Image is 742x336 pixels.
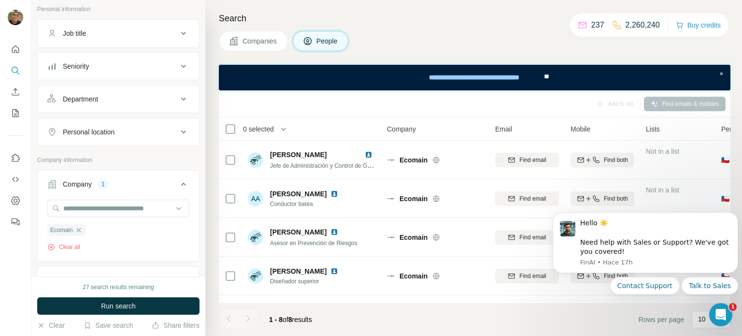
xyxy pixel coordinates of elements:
[243,36,278,46] span: Companies
[495,230,559,245] button: Find email
[38,173,199,200] button: Company1
[721,194,729,204] span: 🇨🇱
[330,228,338,236] img: LinkedIn logo
[8,149,23,167] button: Use Surfe on LinkedIn
[676,18,721,32] button: Buy credits
[270,200,342,208] span: Conductor batea
[387,124,416,134] span: Company
[84,321,133,330] button: Save search
[283,316,288,323] span: of
[519,233,546,242] span: Find email
[248,191,263,206] div: AA
[47,243,80,251] button: Clear all
[270,267,327,275] span: [PERSON_NAME]
[219,12,730,25] h4: Search
[495,191,559,206] button: Find email
[269,316,283,323] span: 1 - 8
[8,10,23,25] img: Avatar
[709,303,732,326] iframe: Intercom live chat
[8,192,23,209] button: Dashboard
[365,151,372,159] img: LinkedIn logo
[519,194,546,203] span: Find email
[519,272,546,280] span: Find email
[101,301,136,311] span: Run search
[8,83,23,101] button: Enrich CSV
[495,153,559,167] button: Find email
[400,233,428,242] span: Ecomain
[604,194,628,203] span: Find both
[8,41,23,58] button: Quick start
[387,234,395,241] img: Logo of Ecomain
[38,22,199,45] button: Job title
[248,268,263,284] img: Avatar
[591,19,604,31] p: 237
[63,29,86,38] div: Job title
[571,153,634,167] button: Find both
[38,269,199,292] button: Industry
[248,230,263,245] img: Avatar
[387,156,395,164] img: Logo of Ecomain
[270,240,357,247] span: Asesor en Prevención de Riesgos
[571,191,634,206] button: Find both
[8,213,23,231] button: Feedback
[626,19,660,31] p: 2,260,240
[98,180,109,189] div: 1
[50,226,73,234] span: Ecomain
[248,152,263,168] img: Avatar
[270,277,342,286] span: Diseñador superior
[37,297,200,315] button: Run search
[63,61,89,71] div: Seniority
[571,124,590,134] span: Mobile
[219,65,730,90] iframe: Banner
[288,316,292,323] span: 8
[330,267,338,275] img: LinkedIn logo
[519,156,546,164] span: Find email
[646,147,679,155] span: Not in a list
[63,127,114,137] div: Personal location
[387,195,395,203] img: Logo of Ecomain
[400,271,428,281] span: Ecomain
[721,155,729,165] span: 🇨🇱
[646,186,679,194] span: Not in a list
[270,151,327,159] span: [PERSON_NAME]
[38,55,199,78] button: Seniority
[152,321,200,330] button: Share filters
[37,321,65,330] button: Clear
[330,190,338,198] img: LinkedIn logo
[270,161,383,169] span: Jefe de Administración y Control de Gestión
[400,155,428,165] span: Ecomain
[270,227,327,237] span: [PERSON_NAME]
[38,88,199,111] button: Department
[243,124,274,134] span: 0 selected
[38,120,199,144] button: Personal location
[8,104,23,122] button: My lists
[387,272,395,280] img: Logo of Ecomain
[604,156,628,164] span: Find both
[400,194,428,204] span: Ecomain
[63,94,98,104] div: Department
[495,124,512,134] span: Email
[269,316,312,323] span: results
[63,179,92,189] div: Company
[8,171,23,188] button: Use Surfe API
[549,201,742,331] iframe: Intercom notifications mensaje
[316,36,339,46] span: People
[83,283,154,292] div: 27 search results remaining
[270,189,327,199] span: [PERSON_NAME]
[37,5,200,14] p: Personal information
[495,269,559,283] button: Find email
[729,303,737,311] span: 1
[646,124,660,134] span: Lists
[37,156,200,164] p: Company information
[8,62,23,79] button: Search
